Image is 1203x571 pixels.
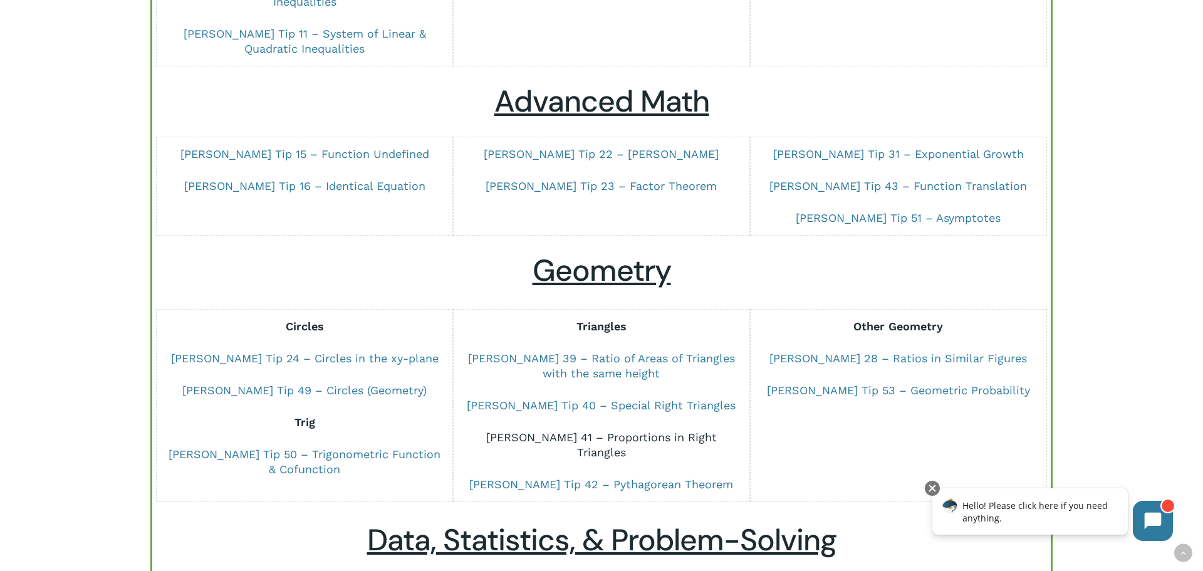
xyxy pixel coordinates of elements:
[769,352,1027,365] a: [PERSON_NAME] 28 – Ratios in Similar Figures
[169,448,440,476] a: [PERSON_NAME] Tip 50 – Trigonometric Function & Cofunction
[184,27,426,55] a: [PERSON_NAME] Tip 11 – System of Linear & Quadratic Inequalities
[484,147,719,160] a: [PERSON_NAME] Tip 22 – [PERSON_NAME]
[367,520,836,560] u: Data, Statistics, & Problem-Solving
[171,352,439,365] a: [PERSON_NAME] Tip 24 – Circles in the xy-plane
[919,478,1185,553] iframe: Chatbot
[796,211,1001,224] a: [PERSON_NAME] Tip 51 – Asymptotes
[469,478,733,491] a: [PERSON_NAME] Tip 42 – Pythagorean Theorem
[468,352,735,380] a: [PERSON_NAME] 39 – Ratio of Areas of Triangles with the same height
[533,251,671,290] u: Geometry
[184,179,425,192] a: [PERSON_NAME] Tip 16 – Identical Equation
[494,81,709,121] u: Advanced Math
[773,147,1024,160] a: [PERSON_NAME] Tip 31 – Exponential Growth
[486,431,717,459] a: [PERSON_NAME] 41 – Proportions in Right Triangles
[853,320,943,333] strong: Other Geometry
[767,384,1030,397] a: [PERSON_NAME] Tip 53 – Geometric Probability
[486,179,717,192] a: [PERSON_NAME] Tip 23 – Factor Theorem
[182,384,427,397] a: [PERSON_NAME] Tip 49 – Circles (Geometry)
[769,179,1027,192] a: [PERSON_NAME] Tip 43 – Function Translation
[286,320,324,333] strong: Circles
[294,416,315,429] strong: Trig
[467,399,736,412] a: [PERSON_NAME] Tip 40 – Special Right Triangles
[576,320,627,333] strong: Triangles
[180,147,429,160] a: [PERSON_NAME] Tip 15 – Function Undefined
